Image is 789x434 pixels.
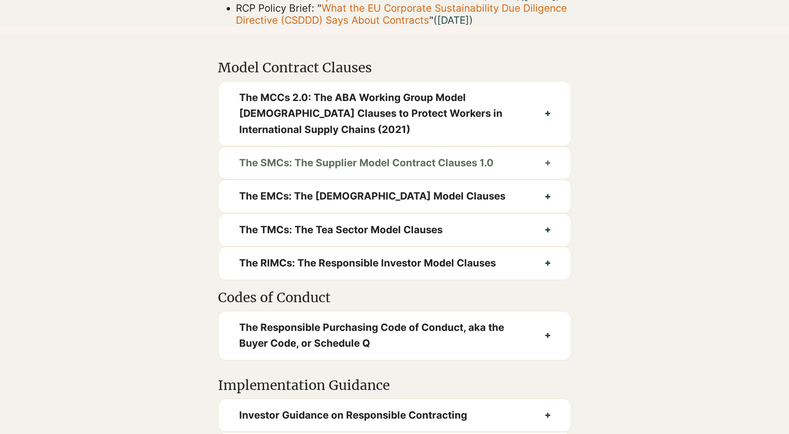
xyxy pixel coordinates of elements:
[236,2,567,26] span: RCP Policy Brief: " "
[218,81,571,146] button: The MCCs 2.0: The ABA Working Group Model [DEMOGRAPHIC_DATA] Clauses to Protect Workers in Intern...
[218,289,331,306] span: Codes of Conduct
[218,214,571,246] button: The TMCs: The Tea Sector Model Clauses
[239,255,524,271] span: The RIMCs: The Responsible Investor Model Clauses
[239,188,524,204] span: The EMCs: The [DEMOGRAPHIC_DATA] Model Clauses
[218,59,372,76] span: Model Contract Clauses
[218,180,571,212] button: The EMCs: The [DEMOGRAPHIC_DATA] Model Clauses
[218,147,571,179] button: The SMCs: The Supplier Model Contract Clauses 1.0
[218,377,390,394] span: Implementation Guidance
[218,247,571,279] button: The RIMCs: The Responsible Investor Model Clauses
[239,222,524,238] span: The TMCs: The Tea Sector Model Clauses
[239,90,524,138] span: The MCCs 2.0: The ABA Working Group Model [DEMOGRAPHIC_DATA] Clauses to Protect Workers in Intern...
[239,407,524,423] span: Investor Guidance on Responsible Contracting
[218,399,571,432] button: Investor Guidance on Responsible Contracting
[218,311,571,360] button: The Responsible Purchasing Code of Conduct, aka the Buyer Code, or Schedule Q
[433,14,473,26] span: ([DATE])
[236,2,567,26] a: What the EU Corporate Sustainability Due Diligence Directive (CSDDD) Says About Contracts
[239,320,524,352] span: The Responsible Purchasing Code of Conduct, aka the Buyer Code, or Schedule Q
[239,155,524,171] span: The SMCs: The Supplier Model Contract Clauses 1.0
